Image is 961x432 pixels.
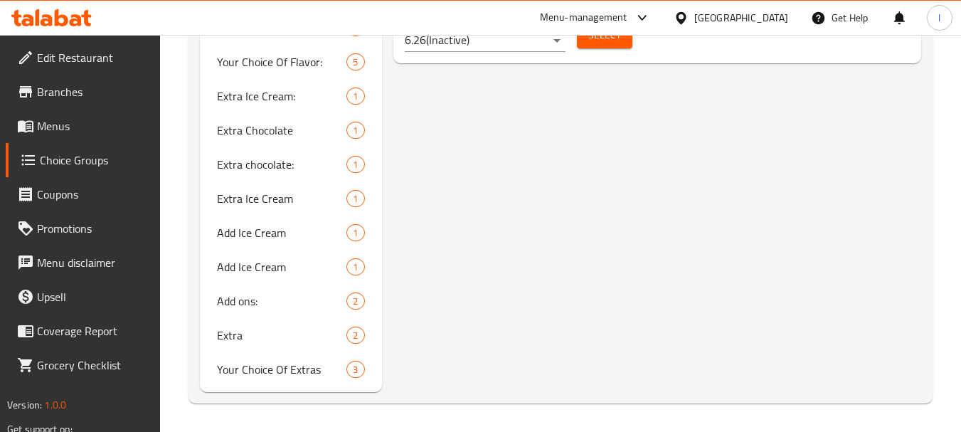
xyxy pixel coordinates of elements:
span: Coupons [37,186,149,203]
a: Menu disclaimer [6,246,161,280]
span: Menu disclaimer [37,254,149,271]
div: Add Ice Cream1 [200,216,381,250]
span: 2 [347,295,363,308]
span: Menus [37,117,149,135]
span: Promotions [37,220,149,237]
div: Extra Ice Cream:1 [200,79,381,113]
div: Choices [346,327,364,344]
div: 6.26(Inactive) [405,29,566,52]
a: Coverage Report [6,314,161,348]
div: Choices [346,53,364,70]
a: Coupons [6,177,161,211]
span: Add ons: [217,293,346,310]
span: Upsell [37,288,149,305]
span: Grocery Checklist [37,357,149,374]
div: Choices [346,258,364,275]
div: Choices [346,122,364,139]
span: Extra Chocolate [217,122,346,139]
span: Branches [37,83,149,100]
span: Your Choice Of Flavor: [217,53,346,70]
div: Your Choice Of Flavor:5 [200,45,381,79]
span: Edit Restaurant [37,49,149,66]
span: 1 [347,158,363,172]
div: Add ons:2 [200,284,381,318]
span: 1 [347,226,363,240]
a: Choice Groups [6,143,161,177]
div: Choices [346,156,364,173]
span: 1 [347,90,363,103]
a: Promotions [6,211,161,246]
span: Choice Groups [40,152,149,169]
span: Extra Ice Cream [217,190,346,207]
div: Choices [346,88,364,105]
span: Your Choice Of Extras [217,361,346,378]
a: Grocery Checklist [6,348,161,382]
span: 1 [347,260,363,274]
div: Extra chocolate:1 [200,147,381,181]
span: Version: [7,396,42,414]
span: l [938,10,940,26]
a: Branches [6,75,161,109]
span: 3 [347,363,363,376]
div: Choices [346,224,364,241]
a: Menus [6,109,161,143]
div: Menu-management [540,9,627,26]
div: [GEOGRAPHIC_DATA] [694,10,788,26]
span: 1.0.0 [44,396,66,414]
span: 1 [347,192,363,206]
div: Extra Chocolate1 [200,113,381,147]
a: Edit Restaurant [6,41,161,75]
div: Add Ice Cream1 [200,250,381,284]
div: Extra Ice Cream1 [200,181,381,216]
span: Select [588,26,621,44]
span: Add Ice Cream [217,258,346,275]
span: Extra chocolate: [217,156,346,173]
span: Extra [217,327,346,344]
div: Extra2 [200,318,381,352]
span: Coverage Report [37,322,149,339]
div: Choices [346,190,364,207]
div: Choices [346,293,364,310]
div: Your Choice Of Extras3 [200,352,381,386]
span: 1 [347,124,363,137]
span: 5 [347,56,363,69]
div: Choices [346,361,364,378]
span: Add On's: [217,19,346,36]
span: Extra Ice Cream: [217,88,346,105]
a: Upsell [6,280,161,314]
span: Add Ice Cream [217,224,346,241]
span: 2 [347,329,363,342]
